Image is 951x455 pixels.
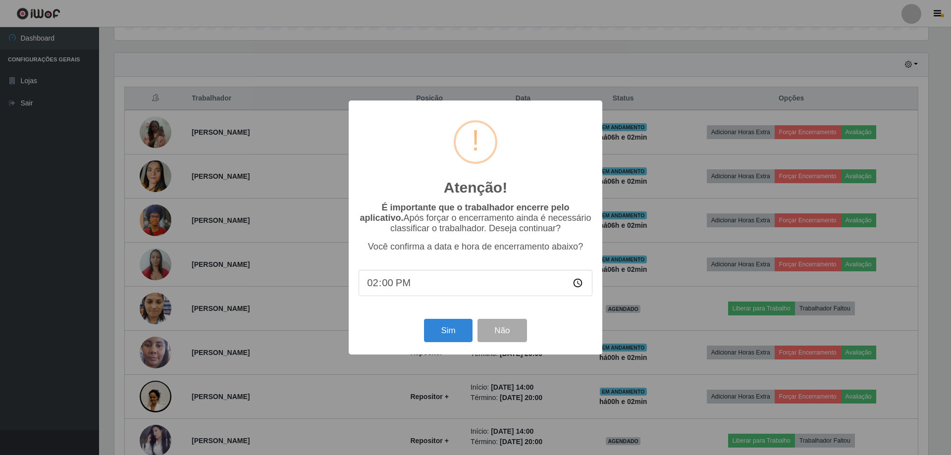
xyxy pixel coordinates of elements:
h2: Atenção! [444,179,507,197]
p: Você confirma a data e hora de encerramento abaixo? [359,242,592,252]
b: É importante que o trabalhador encerre pelo aplicativo. [360,202,569,223]
p: Após forçar o encerramento ainda é necessário classificar o trabalhador. Deseja continuar? [359,202,592,234]
button: Sim [424,319,472,342]
button: Não [477,319,527,342]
